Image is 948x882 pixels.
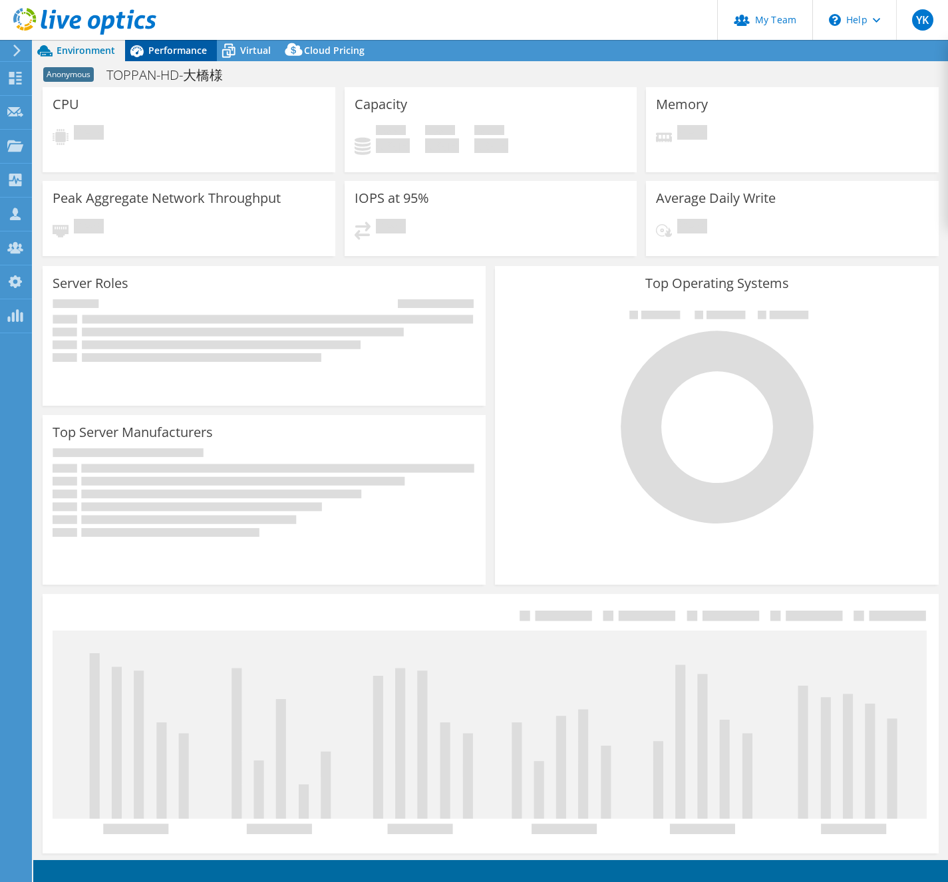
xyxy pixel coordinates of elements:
[829,14,841,26] svg: \n
[304,44,365,57] span: Cloud Pricing
[656,191,776,206] h3: Average Daily Write
[376,125,406,138] span: Used
[912,9,933,31] span: YK
[677,125,707,143] span: Pending
[74,125,104,143] span: Pending
[425,138,459,153] h4: 0 GiB
[53,425,213,440] h3: Top Server Manufacturers
[100,68,243,82] h1: TOPPAN-HD-大橋様
[74,219,104,237] span: Pending
[425,125,455,138] span: Free
[474,125,504,138] span: Total
[376,219,406,237] span: Pending
[677,219,707,237] span: Pending
[53,276,128,291] h3: Server Roles
[57,44,115,57] span: Environment
[355,97,407,112] h3: Capacity
[53,191,281,206] h3: Peak Aggregate Network Throughput
[53,97,79,112] h3: CPU
[656,97,708,112] h3: Memory
[505,276,928,291] h3: Top Operating Systems
[43,67,94,82] span: Anonymous
[355,191,429,206] h3: IOPS at 95%
[474,138,508,153] h4: 0 GiB
[148,44,207,57] span: Performance
[240,44,271,57] span: Virtual
[376,138,410,153] h4: 0 GiB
